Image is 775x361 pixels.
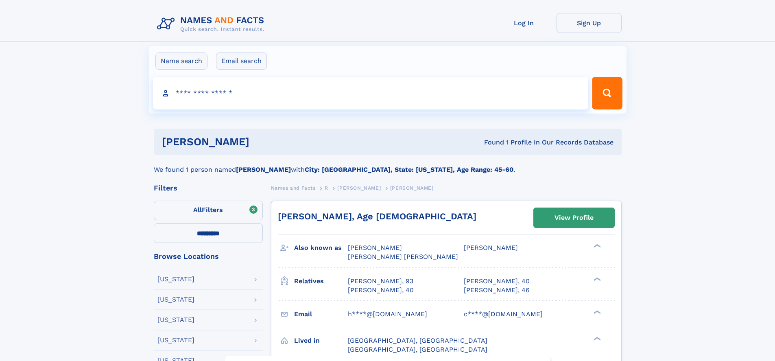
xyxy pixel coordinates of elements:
[337,185,381,191] span: [PERSON_NAME]
[154,155,622,175] div: We found 1 person named with .
[464,277,530,286] a: [PERSON_NAME], 40
[592,77,622,109] button: Search Button
[555,208,594,227] div: View Profile
[154,184,263,192] div: Filters
[592,336,601,341] div: ❯
[348,244,402,252] span: [PERSON_NAME]
[464,286,530,295] a: [PERSON_NAME], 46
[157,276,194,282] div: [US_STATE]
[367,138,613,147] div: Found 1 Profile In Our Records Database
[464,244,518,252] span: [PERSON_NAME]
[154,13,271,35] img: Logo Names and Facts
[390,185,434,191] span: [PERSON_NAME]
[162,137,367,147] h1: [PERSON_NAME]
[325,185,328,191] span: R
[278,211,476,221] a: [PERSON_NAME], Age [DEMOGRAPHIC_DATA]
[157,296,194,303] div: [US_STATE]
[325,183,328,193] a: R
[592,276,601,282] div: ❯
[236,166,291,173] b: [PERSON_NAME]
[337,183,381,193] a: [PERSON_NAME]
[348,277,413,286] a: [PERSON_NAME], 93
[153,77,589,109] input: search input
[155,53,207,70] label: Name search
[154,201,263,220] label: Filters
[294,307,348,321] h3: Email
[157,317,194,323] div: [US_STATE]
[348,253,458,260] span: [PERSON_NAME] [PERSON_NAME]
[348,346,487,353] span: [GEOGRAPHIC_DATA], [GEOGRAPHIC_DATA]
[592,309,601,315] div: ❯
[294,334,348,348] h3: Lived in
[305,166,513,173] b: City: [GEOGRAPHIC_DATA], State: [US_STATE], Age Range: 45-60
[157,337,194,343] div: [US_STATE]
[557,13,622,33] a: Sign Up
[193,206,202,214] span: All
[348,286,414,295] a: [PERSON_NAME], 40
[216,53,267,70] label: Email search
[294,274,348,288] h3: Relatives
[271,183,316,193] a: Names and Facts
[294,241,348,255] h3: Also known as
[491,13,557,33] a: Log In
[592,243,601,249] div: ❯
[348,337,487,344] span: [GEOGRAPHIC_DATA], [GEOGRAPHIC_DATA]
[534,208,614,228] a: View Profile
[154,253,263,260] div: Browse Locations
